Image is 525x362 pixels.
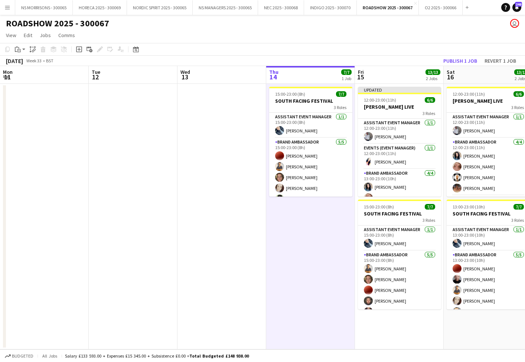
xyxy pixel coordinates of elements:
[511,217,524,223] span: 3 Roles
[41,353,59,359] span: All jobs
[511,105,524,110] span: 3 Roles
[423,111,435,116] span: 3 Roles
[364,204,394,210] span: 15:00-23:00 (8h)
[189,353,249,359] span: Total Budgeted £148 938.00
[358,103,441,110] h3: [PERSON_NAME] LIVE
[21,30,35,40] a: Edit
[358,87,441,197] app-job-card: Updated12:00-23:00 (11h)6/6[PERSON_NAME] LIVE3 RolesAssistant Event Manager1/112:00-23:00 (11h)[P...
[193,0,258,15] button: NS MANAGERS 2025 - 300065
[447,69,455,75] span: Sat
[127,0,193,15] button: NORDIC SPIRIT 2025 - 300065
[269,87,352,197] app-job-card: 15:00-23:00 (8h)7/7SOUTH FACING FESTIVAL3 RolesAssistant Event Manager1/115:00-23:00 (8h)[PERSON_...
[358,169,441,227] app-card-role: Brand Ambassador4/413:00-23:00 (10h)[PERSON_NAME][PERSON_NAME]
[425,204,435,210] span: 7/7
[15,0,73,15] button: NS MORRISONS - 300065
[65,353,249,359] div: Salary £133 593.00 + Expenses £15 345.00 + Subsistence £0.00 =
[423,217,435,223] span: 3 Roles
[92,69,100,75] span: Tue
[269,113,352,138] app-card-role: Assistant Event Manager1/115:00-23:00 (8h)[PERSON_NAME]
[6,57,23,65] div: [DATE]
[358,144,441,169] app-card-role: Events (Event Manager)1/112:00-23:00 (11h)[PERSON_NAME]
[268,73,278,81] span: 14
[342,76,351,81] div: 1 Job
[3,69,13,75] span: Mon
[258,0,304,15] button: NEC 2025 - 300068
[510,19,519,28] app-user-avatar: Closer Payroll
[453,204,485,210] span: 13:00-23:00 (10h)
[453,91,485,97] span: 12:00-23:00 (11h)
[513,204,524,210] span: 7/7
[482,56,519,66] button: Revert 1 job
[341,69,352,75] span: 7/7
[425,97,435,103] span: 6/6
[515,2,522,7] span: 248
[12,353,33,359] span: Budgeted
[24,32,32,39] span: Edit
[37,30,54,40] a: Jobs
[358,119,441,144] app-card-role: Assistant Event Manager1/112:00-23:00 (11h)[PERSON_NAME]
[2,73,13,81] span: 11
[304,0,357,15] button: INDIGO 2025 - 300070
[446,73,455,81] span: 16
[358,69,364,75] span: Fri
[46,58,53,63] div: BST
[419,0,463,15] button: O2 2025 - 300066
[6,18,109,29] h1: ROADSHOW 2025 - 300067
[425,69,440,75] span: 13/13
[512,3,521,12] a: 248
[358,210,441,217] h3: SOUTH FACING FESTIVAL
[334,105,346,110] span: 3 Roles
[179,73,190,81] span: 13
[58,32,75,39] span: Comms
[358,251,441,319] app-card-role: Brand Ambassador5/515:00-23:00 (8h)[PERSON_NAME][PERSON_NAME][PERSON_NAME][PERSON_NAME][PERSON_NAME]
[358,87,441,93] div: Updated
[269,138,352,206] app-card-role: Brand Ambassador5/515:00-23:00 (8h)[PERSON_NAME][PERSON_NAME][PERSON_NAME][PERSON_NAME]Irtaza Qadees
[513,91,524,97] span: 6/6
[358,226,441,251] app-card-role: Assistant Event Manager1/115:00-23:00 (8h)[PERSON_NAME]
[364,97,396,103] span: 12:00-23:00 (11h)
[180,69,190,75] span: Wed
[40,32,51,39] span: Jobs
[357,0,419,15] button: ROADSHOW 2025 - 300067
[357,73,364,81] span: 15
[91,73,100,81] span: 12
[269,69,278,75] span: Thu
[6,32,16,39] span: View
[269,98,352,104] h3: SOUTH FACING FESTIVAL
[440,56,480,66] button: Publish 1 job
[73,0,127,15] button: HORECA 2025 - 300069
[55,30,78,40] a: Comms
[4,352,35,360] button: Budgeted
[358,200,441,309] app-job-card: 15:00-23:00 (8h)7/7SOUTH FACING FESTIVAL3 RolesAssistant Event Manager1/115:00-23:00 (8h)[PERSON_...
[25,58,43,63] span: Week 33
[336,91,346,97] span: 7/7
[426,76,440,81] div: 2 Jobs
[3,30,19,40] a: View
[275,91,305,97] span: 15:00-23:00 (8h)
